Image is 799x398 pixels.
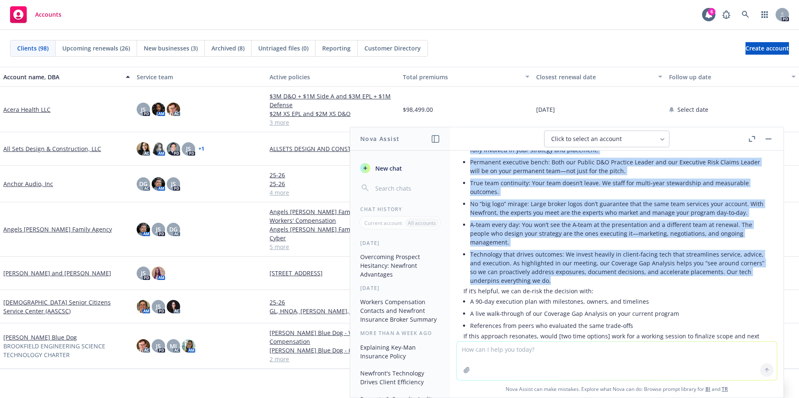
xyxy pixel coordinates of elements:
[756,6,773,23] a: Switch app
[357,295,443,326] button: Workers Compensation Contacts and Newfront Insurance Broker Summary
[470,219,770,248] li: A‑team every day: You won’t see the A‑team at the presentation and a different team at renewal. T...
[357,250,443,281] button: Overcoming Prospect Hesitancy: Newfront Advantages
[137,300,150,313] img: photo
[156,225,161,234] span: JS
[544,131,669,147] button: Click to select an account
[470,248,770,287] li: Technology that drives outcomes: We invest heavily in client‑facing tech that streamlines service...
[357,340,443,363] button: Explaining Key-Man Insurance Policy
[152,177,165,191] img: photo
[152,103,165,116] img: photo
[137,142,150,156] img: photo
[141,105,146,114] span: JS
[746,42,789,55] a: Create account
[746,40,789,56] span: Create account
[137,339,150,353] img: photo
[3,298,130,315] a: [DEMOGRAPHIC_DATA] Senior Citizens Service Center (AASCSC)
[270,355,396,363] a: 2 more
[270,225,396,242] a: Angels [PERSON_NAME] Family Agency - Cyber
[156,302,161,311] span: JS
[677,105,708,114] span: Select date
[139,179,148,188] span: DG
[322,44,351,53] span: Reporting
[669,73,786,81] div: Follow up date
[350,206,450,213] div: Chat History
[536,73,654,81] div: Closest renewal date
[258,44,308,53] span: Untriaged files (0)
[350,239,450,247] div: [DATE]
[708,6,715,14] div: 6
[364,219,402,227] p: Current account
[470,295,770,307] li: A 90‑day execution plan with milestones, owners, and timelines
[137,223,150,236] img: photo
[167,142,180,156] img: photo
[3,105,51,114] a: Acera Health LLC
[3,333,77,342] a: [PERSON_NAME] Blue Dog
[399,67,533,87] button: Total premiums
[470,320,770,332] li: References from peers who evaluated the same trade‑offs
[350,330,450,337] div: More than a week ago
[167,103,180,116] img: photo
[270,73,396,81] div: Active policies
[470,307,770,320] li: A live walk‑through of our Coverage Gap Analysis on your current program
[357,161,443,176] button: New chat
[463,332,770,349] p: If this approach resonates, would [two time options] work for a working session to finalize scope...
[144,44,198,53] span: New businesses (3)
[536,105,555,114] span: [DATE]
[270,179,396,188] a: 25-26
[270,307,396,315] a: GL, HNOA, [PERSON_NAME], E&O 25-26
[3,73,121,81] div: Account name, DBA
[270,118,396,127] a: 3 more
[470,156,770,177] li: Permanent executive bench: Both our Public D&O Practice Leader and our Executive Risk Claims Lead...
[360,134,399,143] h1: Nova Assist
[171,179,176,188] span: JS
[133,67,267,87] button: Service team
[357,366,443,389] button: Newfront's Technology Drives Client Efficiency
[137,73,263,81] div: Service team
[270,298,396,307] a: 25-26
[270,269,396,277] a: [STREET_ADDRESS]
[270,109,396,118] a: $2M XS EPL and $2M XS D&O
[3,179,53,188] a: Anchor Audio, Inc
[470,177,770,198] li: True team continuity: Your team doesn’t leave. We staff for multi‑year stewardship and measurable...
[408,219,436,227] p: All accounts
[141,269,146,277] span: JS
[718,6,735,23] a: Report a Bug
[211,44,244,53] span: Archived (8)
[152,142,165,156] img: photo
[270,207,396,225] a: Angels [PERSON_NAME] Family Agency - Workers' Compensation
[374,182,440,194] input: Search chats
[470,198,770,219] li: No “big logo” mirage: Large broker logos don’t guarantee that the same team services your account...
[364,44,421,53] span: Customer Directory
[705,385,710,393] a: BI
[551,135,622,143] span: Click to select an account
[270,346,396,355] a: [PERSON_NAME] Blue Dog - Cyber
[62,44,130,53] span: Upcoming renewals (26)
[3,269,111,277] a: [PERSON_NAME] and [PERSON_NAME]
[7,3,65,26] a: Accounts
[3,342,130,359] span: BROOKFIELD ENGINEERING SCIENCE TECHNOLOGY CHARTER
[270,144,396,153] a: ALLSETS DESIGN AND CONSTRUCTION
[722,385,728,393] a: TR
[350,285,450,292] div: [DATE]
[270,328,396,346] a: [PERSON_NAME] Blue Dog - Workers' Compensation
[266,67,399,87] button: Active policies
[169,225,178,234] span: DG
[35,11,61,18] span: Accounts
[3,225,112,234] a: Angels [PERSON_NAME] Family Agency
[453,380,780,398] span: Nova Assist can make mistakes. Explore what Nova can do: Browse prompt library for and
[17,44,48,53] span: Clients (98)
[270,92,396,109] a: $3M D&O + $1M Side A and $3M EPL + $1M Defense
[198,146,204,151] a: + 1
[374,164,402,173] span: New chat
[270,188,396,197] a: 4 more
[403,105,433,114] span: $98,499.00
[737,6,754,23] a: Search
[463,287,770,295] p: If it’s helpful, we can de‑risk the decision with:
[170,342,177,350] span: MJ
[270,171,396,179] a: 25-26
[533,67,666,87] button: Closest renewal date
[3,144,101,153] a: All Sets Design & Construction, LLC
[156,342,161,350] span: JS
[270,242,396,251] a: 5 more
